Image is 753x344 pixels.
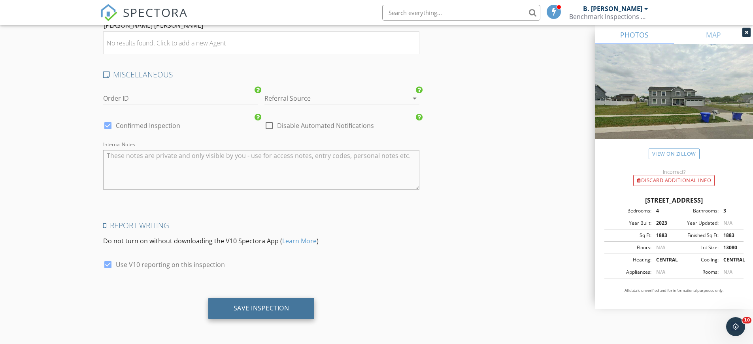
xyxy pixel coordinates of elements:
[569,13,648,21] div: Benchmark Inspections of 716
[656,269,665,275] span: N/A
[651,220,674,227] div: 2023
[595,169,753,175] div: Incorrect?
[719,232,741,239] div: 1883
[123,4,188,21] span: SPECTORA
[116,261,225,269] label: Use V10 reporting on this inspection
[107,38,226,48] div: No results found. Click to add a new Agent
[103,236,420,246] p: Do not turn on without downloading the V10 Spectora App ( )
[674,232,719,239] div: Finished Sq Ft:
[651,207,674,214] div: 4
[604,195,744,205] div: [STREET_ADDRESS]
[607,244,651,251] div: Floors:
[719,256,741,263] div: CENTRAL
[607,207,651,214] div: Bedrooms:
[674,220,719,227] div: Year Updated:
[723,269,732,275] span: N/A
[674,269,719,276] div: Rooms:
[656,244,665,251] span: N/A
[100,4,117,21] img: The Best Home Inspection Software - Spectora
[282,237,317,245] a: Learn More
[607,232,651,239] div: Sq Ft:
[719,244,741,251] div: 13080
[723,220,732,226] span: N/A
[410,94,419,103] i: arrow_drop_down
[595,44,753,158] img: streetview
[674,244,719,251] div: Lot Size:
[234,304,289,312] div: Save Inspection
[604,288,744,293] p: All data is unverified and for informational purposes only.
[726,317,745,336] iframe: Intercom live chat
[674,25,753,44] a: MAP
[674,207,719,214] div: Bathrooms:
[651,256,674,263] div: CENTRAL
[103,70,420,80] h4: MISCELLANEOUS
[595,25,674,44] a: PHOTOS
[103,220,420,231] h4: Report Writing
[382,5,540,21] input: Search everything...
[103,19,420,32] input: Search for an Agent
[742,317,751,323] span: 10
[651,232,674,239] div: 1883
[633,175,715,186] div: Discard Additional info
[100,11,188,27] a: SPECTORA
[719,207,741,214] div: 3
[674,256,719,263] div: Cooling:
[116,122,180,130] label: Confirmed Inspection
[583,5,642,13] div: B. [PERSON_NAME]
[607,220,651,227] div: Year Built:
[649,149,700,159] a: View on Zillow
[607,256,651,263] div: Heating:
[607,269,651,276] div: Appliances:
[103,150,420,190] textarea: Internal Notes
[277,122,374,130] label: Disable Automated Notifications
